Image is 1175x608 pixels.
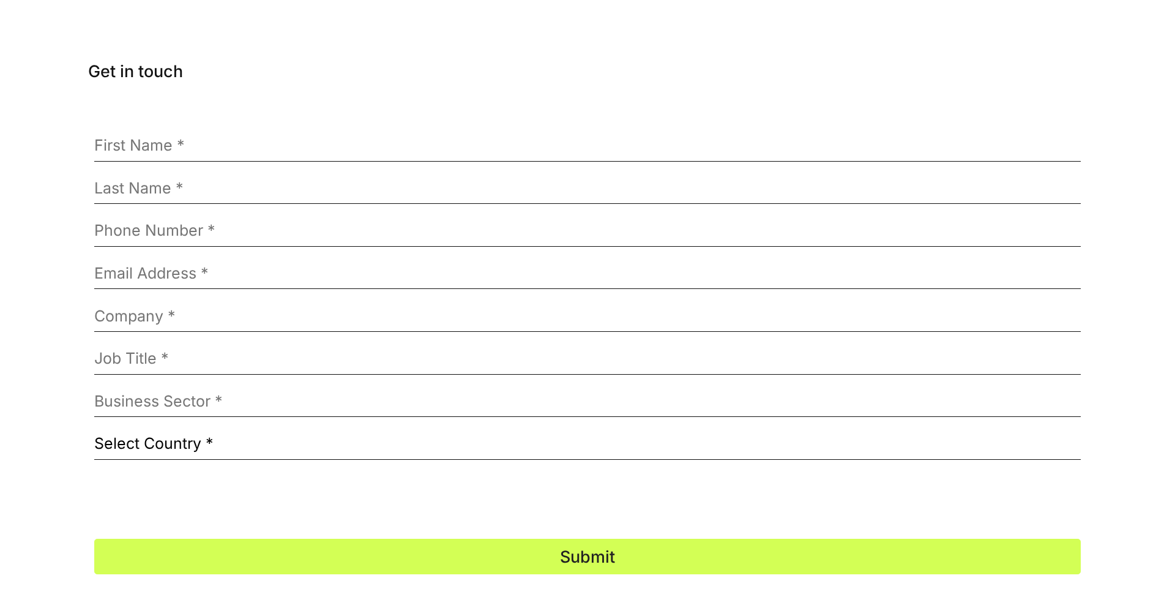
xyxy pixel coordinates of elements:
[23,59,1151,83] h4: Get in touch
[94,258,1081,289] input: Email Address *
[94,216,1081,246] input: Phone Number *
[94,301,1081,332] input: Company *
[94,173,1081,204] input: Last Name *
[94,130,1081,161] input: First Name *
[94,539,1081,574] button: Submit
[94,343,1081,374] input: Job Title *
[94,386,1081,417] input: Business Sector *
